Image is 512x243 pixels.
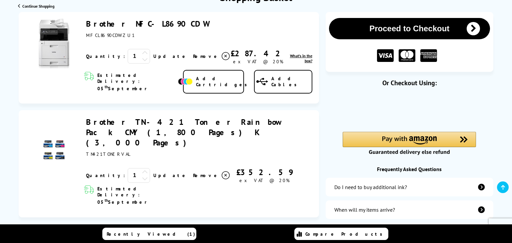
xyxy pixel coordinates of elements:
[196,76,251,88] span: Add Cartridges
[42,138,66,161] img: Brother TN-421 Toner Rainbow Pack CMY (1,800 Pages) K (3,000 Pages)
[86,117,281,148] a: Brother TN-421 Toner Rainbow Pack CMY (1,800 Pages) K (3,000 Pages)
[86,19,209,29] a: Brother MFC-L8690CDW
[18,4,54,9] a: Continue Shopping
[22,4,54,9] span: Continue Shopping
[193,51,231,61] a: Delete item from your basket
[233,59,283,65] span: ex VAT @ 20%
[102,228,196,240] a: Recently Viewed (1)
[334,206,395,213] div: When will my items arrive?
[193,53,219,59] span: Remove
[290,53,312,63] span: What's in the box?
[285,53,312,63] a: lnk_inthebox
[105,198,108,203] sup: th
[334,184,407,190] div: Do I need to buy additional ink?
[86,32,135,38] span: MFCL8690CDWZU1
[97,72,176,92] span: Estimated Delivery: 05 September
[86,53,125,59] span: Quantity:
[326,223,493,242] a: additional-cables
[343,132,476,155] div: Amazon Pay - Use your Amazon account
[399,49,415,62] img: MASTER CARD
[29,19,79,69] img: Brother MFC-L8690CDW
[105,84,108,89] sup: th
[377,49,394,62] img: VISA
[153,53,188,59] a: Update
[193,172,219,178] span: Remove
[178,78,193,85] img: Add Cartridges
[294,228,388,240] a: Compare Products
[153,172,188,178] a: Update
[193,170,231,180] a: Delete item from your basket
[271,76,311,88] span: Add Cables
[231,167,299,177] div: £352.59
[326,166,493,172] div: Frequently Asked Questions
[326,200,493,219] a: items-arrive
[420,49,437,62] img: American Express
[329,18,490,39] button: Proceed to Checkout
[97,186,176,205] span: Estimated Delivery: 05 September
[326,79,493,87] div: Or Checkout Using:
[239,177,290,183] span: ex VAT @ 20%
[107,231,195,237] span: Recently Viewed (1)
[86,172,125,178] span: Quantity:
[305,231,386,237] span: Compare Products
[326,178,493,196] a: additional-ink
[86,151,131,157] span: TN421TONERVAL
[343,98,476,121] iframe: PayPal
[231,48,285,59] div: £287.42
